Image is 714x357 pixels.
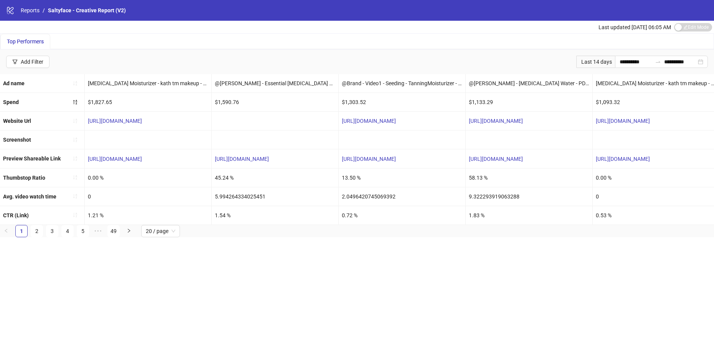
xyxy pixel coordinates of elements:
a: [URL][DOMAIN_NAME] [596,156,650,162]
b: Screenshot [3,137,31,143]
a: 1 [16,225,27,237]
button: right [123,225,135,237]
li: Next Page [123,225,135,237]
span: sort-ascending [73,81,78,86]
a: [URL][DOMAIN_NAME] [88,156,142,162]
div: 9.322293919063288 [466,187,592,206]
a: [URL][DOMAIN_NAME] [215,156,269,162]
a: 49 [108,225,119,237]
div: 1.83 % [466,206,592,225]
div: Add Filter [21,59,43,65]
span: Saltyface - Creative Report (V2) [48,7,126,13]
span: Top Performers [7,38,44,45]
span: 20 / page [146,225,175,237]
span: sort-ascending [73,212,78,218]
a: [URL][DOMAIN_NAME] [342,156,396,162]
b: Avg. video watch time [3,193,56,200]
button: Add Filter [6,56,49,68]
span: sort-ascending [73,137,78,142]
div: 1.21 % [85,206,211,225]
a: [URL][DOMAIN_NAME] [469,118,523,124]
div: @Brand - Video1 - Seeding - TanningMoisturizer - PDP - SF2445757 - [DATE] - Copy [339,74,465,93]
span: filter [12,59,18,64]
a: 5 [77,225,89,237]
b: CTR (Link) [3,212,29,218]
a: [URL][DOMAIN_NAME] [342,118,396,124]
span: right [127,228,131,233]
div: 58.13 % [466,169,592,187]
span: sort-ascending [73,193,78,199]
span: Last updated [DATE] 06:05 AM [599,24,671,30]
b: Spend [3,99,19,105]
b: Preview Shareable Link [3,155,61,162]
a: [URL][DOMAIN_NAME] [596,118,650,124]
div: $1,303.52 [339,93,465,111]
b: Ad name [3,80,25,86]
a: Reports [19,6,41,15]
div: 13.50 % [339,169,465,187]
span: to [655,59,661,65]
div: Page Size [141,225,180,237]
li: / [43,6,45,15]
li: 4 [61,225,74,237]
div: 45.24 % [212,169,338,187]
div: 5.994264334025451 [212,187,338,206]
span: sort-ascending [73,118,78,124]
a: 4 [62,225,73,237]
span: sort-ascending [73,156,78,161]
div: 1.54 % [212,206,338,225]
span: sort-descending [73,99,78,105]
li: 1 [15,225,28,237]
a: [URL][DOMAIN_NAME] [469,156,523,162]
div: @[PERSON_NAME] - [MEDICAL_DATA] Water - PDP - SFContest - [DATE] - Copy 2 [466,74,592,93]
span: ••• [92,225,104,237]
div: $1,827.65 [85,93,211,111]
a: 3 [46,225,58,237]
div: 0 [85,187,211,206]
b: Thumbstop Ratio [3,175,45,181]
a: [URL][DOMAIN_NAME] [88,118,142,124]
li: 49 [107,225,120,237]
div: 0.72 % [339,206,465,225]
b: Website Url [3,118,31,124]
span: sort-ascending [73,175,78,180]
div: 2.0496420745069392 [339,187,465,206]
div: $1,133.29 [466,93,592,111]
div: Last 14 days [576,56,615,68]
div: @[PERSON_NAME] - Essential [MEDICAL_DATA] Set - PDP - B&A - Copy 2 [212,74,338,93]
span: left [4,228,8,233]
div: [MEDICAL_DATA] Moisturizer - kath tm makeup - SF4545898 [85,74,211,93]
span: swap-right [655,59,661,65]
a: 2 [31,225,43,237]
div: $1,590.76 [212,93,338,111]
div: 0.00 % [85,169,211,187]
li: Next 5 Pages [92,225,104,237]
